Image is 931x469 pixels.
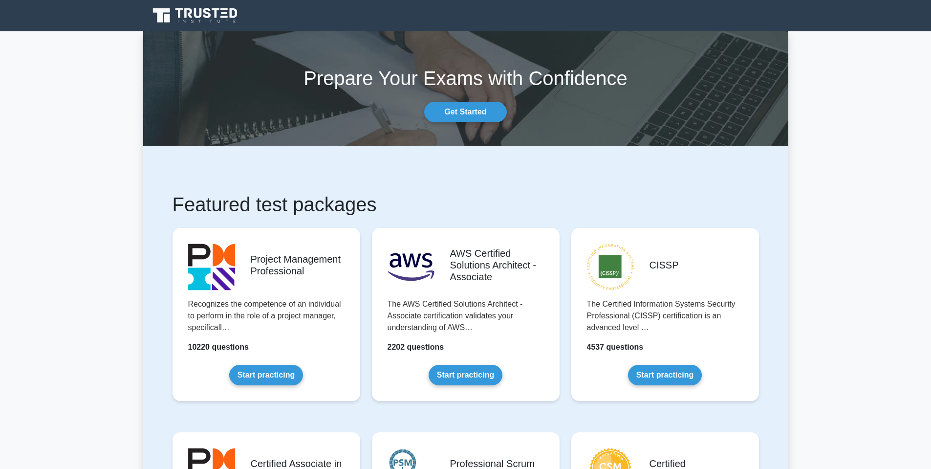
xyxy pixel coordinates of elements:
[173,193,759,216] h1: Featured test packages
[628,365,702,385] a: Start practicing
[429,365,502,385] a: Start practicing
[229,365,303,385] a: Start practicing
[143,67,788,90] h1: Prepare Your Exams with Confidence
[424,102,506,122] a: Get Started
